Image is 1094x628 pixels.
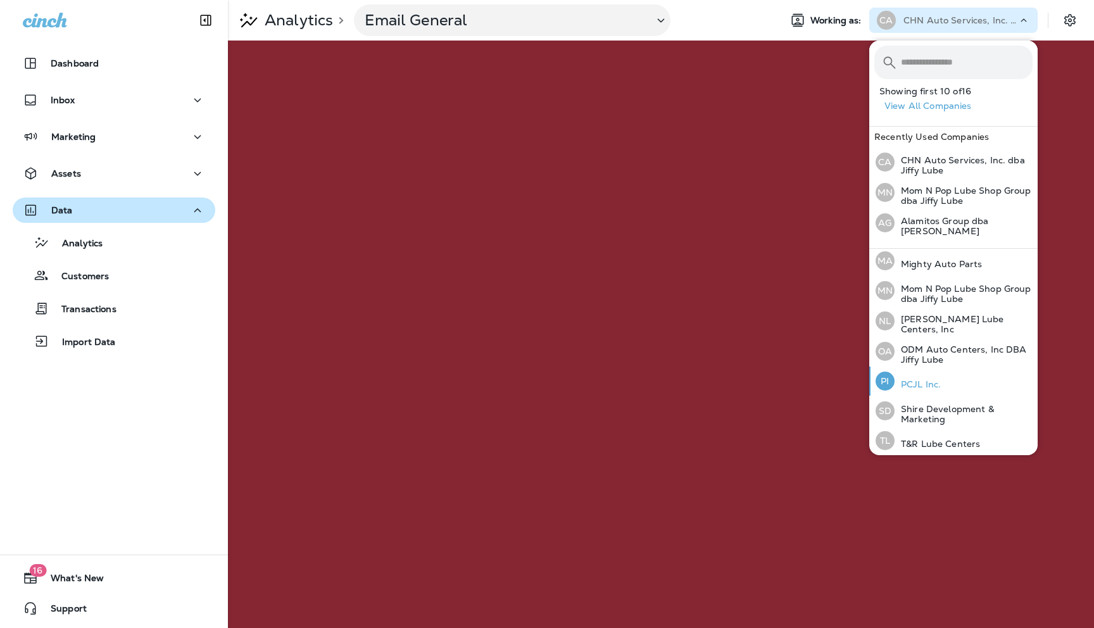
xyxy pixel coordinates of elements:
button: NL[PERSON_NAME] Lube Centers, Inc [869,306,1038,336]
p: T&R Lube Centers [895,439,980,449]
button: Customers [13,262,215,289]
button: Analytics [13,229,215,256]
button: Data [13,198,215,223]
button: Dashboard [13,51,215,76]
p: Analytics [49,238,103,250]
p: Alamitos Group dba [PERSON_NAME] [895,216,1033,236]
div: MN [876,281,895,300]
span: 16 [29,564,46,577]
div: MA [876,251,895,270]
div: CA [876,153,895,172]
button: AGAlamitos Group dba [PERSON_NAME] [869,208,1038,238]
div: CA [877,11,896,30]
p: Mighty Auto Parts [895,259,982,269]
button: Settings [1059,9,1081,32]
p: Shire Development & Marketing [895,404,1033,424]
button: TLT&R Lube Centers [869,426,1038,455]
p: Inbox [51,95,75,105]
button: Marketing [13,124,215,149]
p: Data [51,205,73,215]
div: NL [876,311,895,330]
p: CHN Auto Services, Inc. dba Jiffy Lube [903,15,1017,25]
button: MAMighty Auto Parts [869,246,1038,275]
div: Recently Used Companies [869,127,1038,147]
p: Dashboard [51,58,99,68]
p: CHN Auto Services, Inc. dba Jiffy Lube [895,155,1033,175]
button: MNMom N Pop Lube Shop Group dba Jiffy Lube [869,275,1038,306]
div: MN [876,183,895,202]
p: [PERSON_NAME] Lube Centers, Inc [895,314,1033,334]
p: Analytics [260,11,333,30]
button: Import Data [13,328,215,355]
button: CACHN Auto Services, Inc. dba Jiffy Lube [869,147,1038,177]
p: Mom N Pop Lube Shop Group dba Jiffy Lube [895,284,1033,304]
button: Inbox [13,87,215,113]
button: Assets [13,161,215,186]
div: OA [876,342,895,361]
button: OAODM Auto Centers, Inc DBA Jiffy Lube [869,336,1038,367]
button: PIPCJL Inc. [869,367,1038,396]
button: Collapse Sidebar [188,8,223,33]
p: > [333,15,344,25]
p: Marketing [51,132,96,142]
span: Support [38,603,87,619]
button: Support [13,596,215,621]
div: AG [876,213,895,232]
button: MNMom N Pop Lube Shop Group dba Jiffy Lube [869,177,1038,208]
p: Showing first 10 of 16 [879,86,1038,96]
button: SDShire Development & Marketing [869,396,1038,426]
span: What's New [38,573,104,588]
div: SD [876,401,895,420]
p: Import Data [49,337,116,349]
p: Transactions [49,304,116,316]
button: View All Companies [879,96,1038,116]
p: Assets [51,168,81,179]
button: Transactions [13,295,215,322]
div: TL [876,431,895,450]
p: Email General [365,11,643,30]
p: PCJL Inc. [895,379,941,389]
p: ODM Auto Centers, Inc DBA Jiffy Lube [895,344,1033,365]
p: Customers [49,271,109,283]
span: Working as: [810,15,864,26]
p: Mom N Pop Lube Shop Group dba Jiffy Lube [895,185,1033,206]
div: PI [876,372,895,391]
button: 16What's New [13,565,215,591]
